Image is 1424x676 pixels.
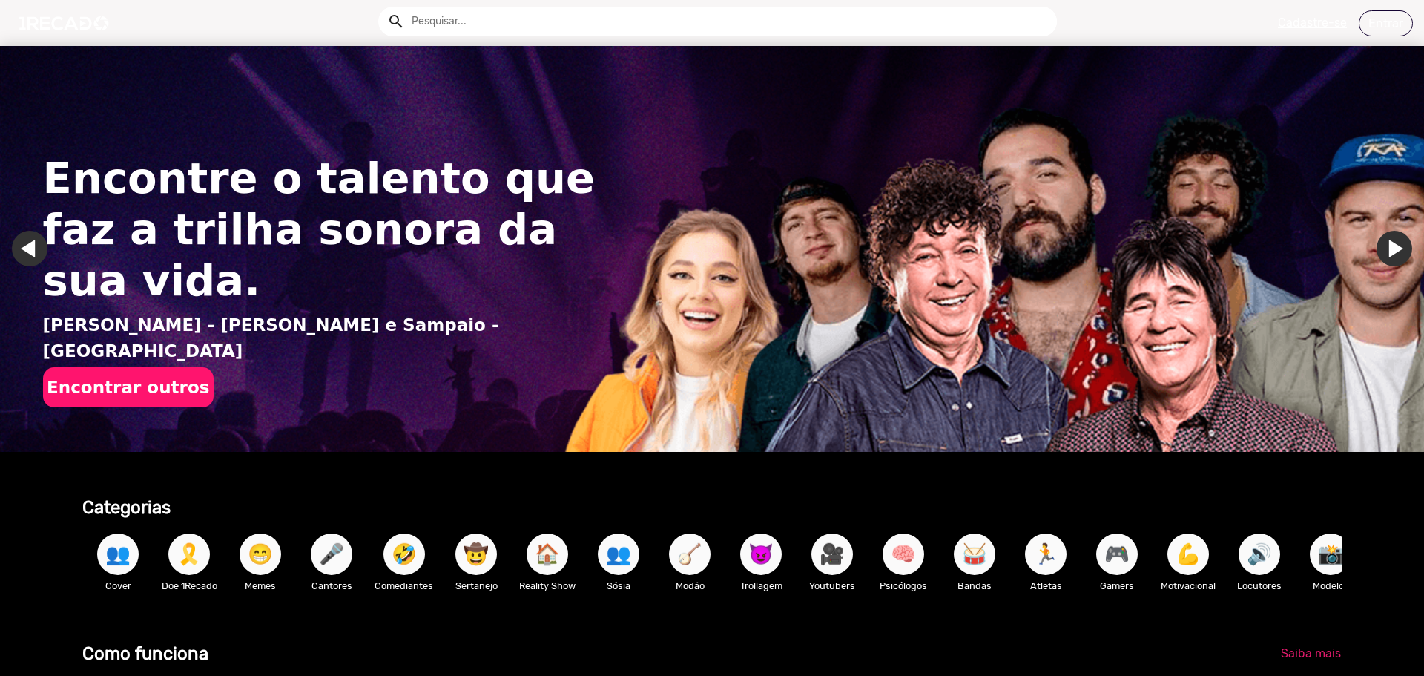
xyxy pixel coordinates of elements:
span: 🪕 [677,534,702,575]
span: 😁 [248,534,273,575]
span: 📸 [1318,534,1343,575]
a: Entrar [1359,10,1413,36]
span: 🏃 [1033,534,1058,575]
a: Saiba mais [1269,640,1353,667]
button: 📸 [1310,534,1351,575]
button: 🏃 [1025,534,1067,575]
button: 🧠 [883,534,924,575]
button: Example home icon [382,7,408,33]
h1: Encontre o talento que faz a trilha sonora da sua vida. [43,153,613,306]
p: Motivacional [1160,579,1216,593]
button: 🎤 [311,534,352,575]
span: 🏠 [535,534,560,575]
button: 🎥 [811,534,853,575]
p: Cantores [303,579,360,593]
p: Sertanejo [448,579,504,593]
span: 💪 [1176,534,1201,575]
span: 🧠 [891,534,916,575]
p: Modelos [1302,579,1359,593]
input: Pesquisar... [400,7,1057,36]
button: 💪 [1167,534,1209,575]
span: 🤠 [464,534,489,575]
p: Locutores [1231,579,1288,593]
p: Reality Show [519,579,576,593]
p: Atletas [1018,579,1074,593]
span: 🤣 [392,534,417,575]
a: Ir para o próximo slide [1377,231,1412,266]
u: Cadastre-se [1278,16,1347,30]
p: Comediantes [375,579,433,593]
span: 🥁 [962,534,987,575]
button: 🤠 [455,534,497,575]
p: Trollagem [733,579,789,593]
p: Memes [232,579,289,593]
span: 🎗️ [177,534,202,575]
p: [PERSON_NAME] - [PERSON_NAME] e Sampaio - [GEOGRAPHIC_DATA] [43,312,613,364]
b: Como funciona [82,643,208,664]
p: Modão [662,579,718,593]
button: 🪕 [669,534,711,575]
button: 🔊 [1239,534,1280,575]
button: Encontrar outros [43,367,214,407]
button: 🏠 [527,534,568,575]
button: 🎗️ [168,534,210,575]
button: 🥁 [954,534,995,575]
b: Categorias [82,497,171,518]
a: Ir para o último slide [12,231,47,266]
button: 👥 [97,534,139,575]
button: 🤣 [383,534,425,575]
button: 😈 [740,534,782,575]
span: 🔊 [1247,534,1272,575]
mat-icon: Example home icon [387,13,405,30]
span: Saiba mais [1281,646,1341,660]
p: Doe 1Recado [161,579,217,593]
button: 👥 [598,534,639,575]
p: Sósia [590,579,647,593]
span: 😈 [748,534,774,575]
span: 🎤 [319,534,344,575]
p: Gamers [1089,579,1145,593]
span: 👥 [606,534,631,575]
p: Psicólogos [875,579,932,593]
button: 🎮 [1096,534,1138,575]
p: Cover [90,579,146,593]
span: 🎮 [1104,534,1130,575]
button: 😁 [240,534,281,575]
span: 👥 [105,534,131,575]
p: Bandas [946,579,1003,593]
span: 🎥 [820,534,845,575]
p: Youtubers [804,579,860,593]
